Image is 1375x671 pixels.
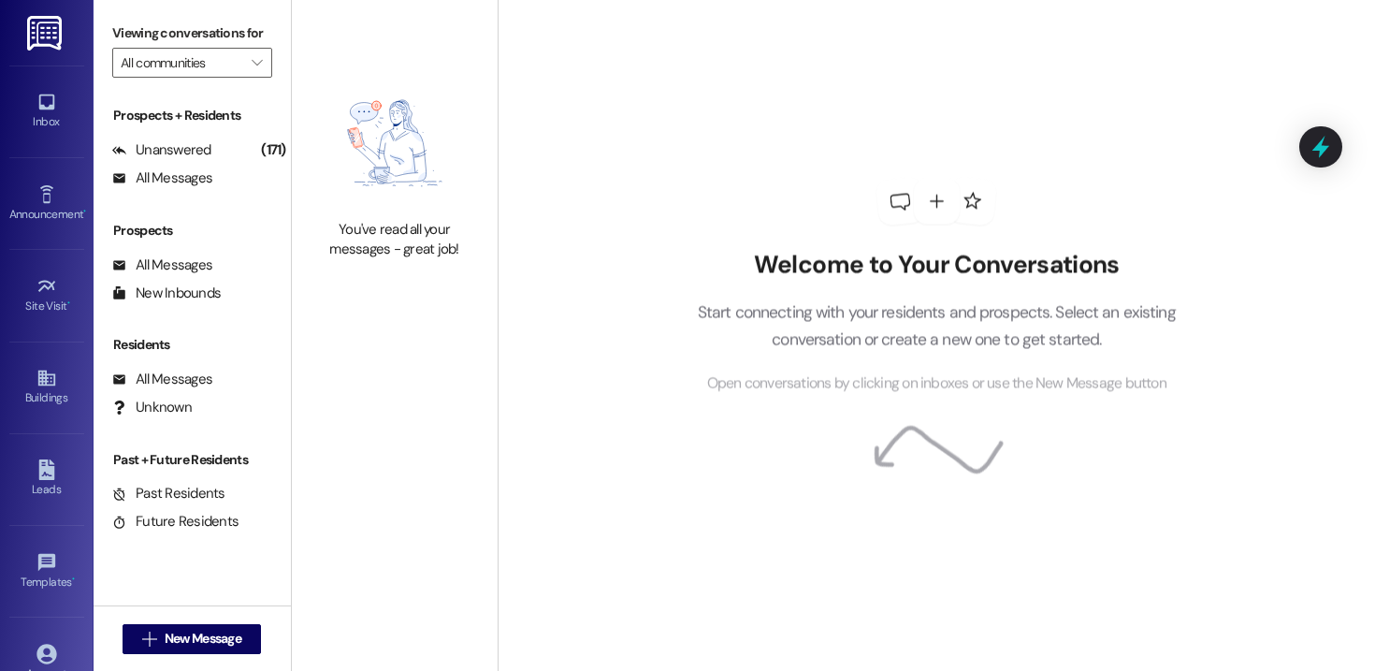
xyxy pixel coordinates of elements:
[707,372,1166,396] span: Open conversations by clicking on inboxes or use the New Message button
[669,250,1204,280] h2: Welcome to Your Conversations
[112,398,192,417] div: Unknown
[112,168,212,188] div: All Messages
[9,362,84,413] a: Buildings
[27,16,65,51] img: ResiDesk Logo
[9,547,84,597] a: Templates •
[252,55,262,70] i: 
[94,450,291,470] div: Past + Future Residents
[94,335,291,355] div: Residents
[312,220,477,260] div: You've read all your messages - great job!
[9,454,84,504] a: Leads
[94,106,291,125] div: Prospects + Residents
[165,629,241,649] span: New Message
[9,86,84,137] a: Inbox
[121,48,242,78] input: All communities
[312,76,477,210] img: empty-state
[142,632,156,647] i: 
[123,624,261,654] button: New Message
[112,255,212,275] div: All Messages
[94,221,291,241] div: Prospects
[112,512,239,532] div: Future Residents
[112,484,225,503] div: Past Residents
[112,140,211,160] div: Unanswered
[83,205,86,218] span: •
[67,297,70,310] span: •
[72,573,75,586] span: •
[112,284,221,303] div: New Inbounds
[9,270,84,321] a: Site Visit •
[112,19,272,48] label: Viewing conversations for
[256,136,290,165] div: (171)
[112,370,212,389] div: All Messages
[669,299,1204,353] p: Start connecting with your residents and prospects. Select an existing conversation or create a n...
